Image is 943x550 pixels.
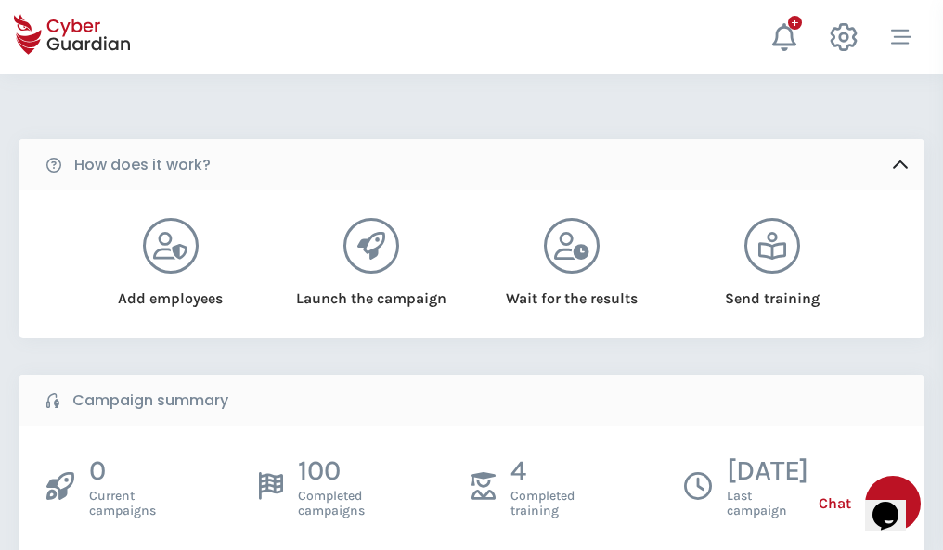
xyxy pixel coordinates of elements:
[788,16,802,30] div: +
[89,489,156,518] span: Current campaigns
[298,489,365,518] span: Completed campaigns
[696,274,849,310] div: Send training
[819,492,851,515] span: Chat
[89,454,156,489] p: 0
[294,274,447,310] div: Launch the campaign
[74,154,211,176] b: How does it work?
[865,476,924,531] iframe: chat widget
[727,454,808,489] p: [DATE]
[496,274,649,310] div: Wait for the results
[298,454,365,489] p: 100
[72,390,228,412] b: Campaign summary
[510,489,575,518] span: Completed training
[727,489,808,518] span: Last campaign
[510,454,575,489] p: 4
[94,274,247,310] div: Add employees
